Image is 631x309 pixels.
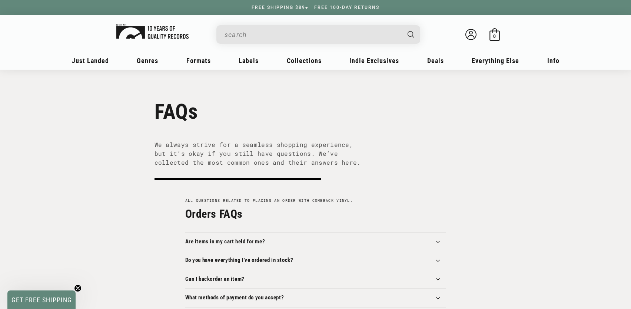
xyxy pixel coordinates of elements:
[185,294,284,302] h3: What methods of payment do you accept?
[493,33,496,39] span: 0
[185,238,265,246] h3: Are items in my cart held for me?
[116,24,189,39] img: Hover Logo
[185,289,446,307] summary: What methods of payment do you accept?
[427,57,444,65] span: Deals
[244,5,387,10] a: FREE SHIPPING $89+ | FREE 100-DAY RETURNS
[472,57,519,65] span: Everything Else
[155,140,368,167] blockquote: We always strive for a seamless shopping experience, but it’s okay if you still have questions. W...
[11,296,72,304] span: GET FREE SHIPPING
[239,57,259,65] span: Labels
[186,57,211,65] span: Formats
[185,207,446,221] h2: Orders FAQs
[74,285,82,292] button: Close teaser
[225,27,400,42] input: When autocomplete results are available use up and down arrows to review and enter to select
[185,270,446,289] summary: Can I backorder an item?
[287,57,322,65] span: Collections
[185,198,446,203] p: All questions related to placing an order with Comeback Vinyl.
[185,251,446,270] summary: Do you have everything I've ordered in stock?
[185,233,446,251] summary: Are items in my cart held for me?
[185,257,293,264] h3: Do you have everything I've ordered in stock?
[137,57,158,65] span: Genres
[155,99,477,124] h1: FAQs
[349,57,399,65] span: Indie Exclusives
[7,290,76,309] div: GET FREE SHIPPINGClose teaser
[216,25,420,44] div: Search
[185,276,245,283] h3: Can I backorder an item?
[547,57,559,65] span: Info
[72,57,109,65] span: Just Landed
[401,25,421,44] button: Search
